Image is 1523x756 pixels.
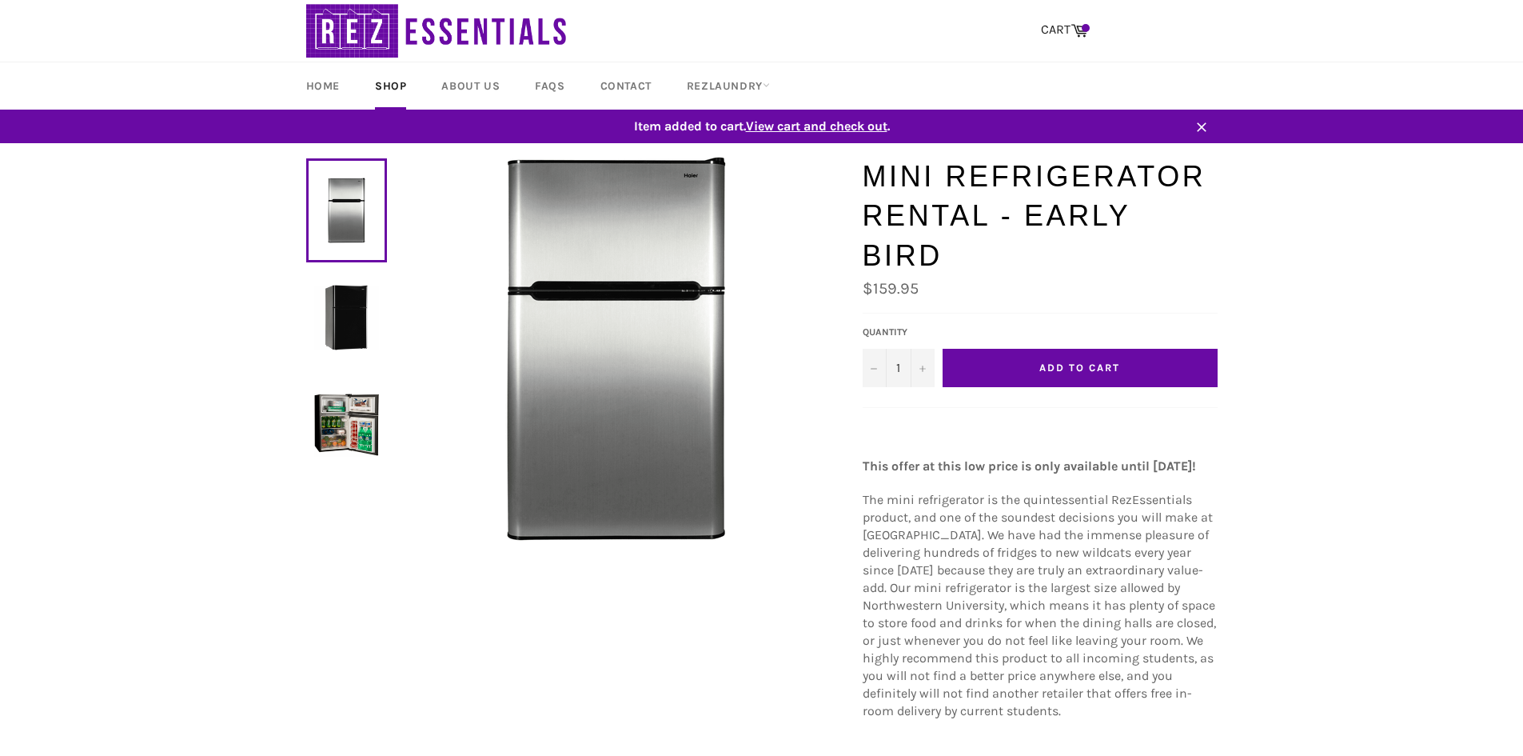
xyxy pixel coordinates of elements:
a: Shop [359,62,422,110]
img: Mini Refrigerator Rental - Early Bird [314,392,379,457]
span: $159.95 [863,279,919,298]
button: Decrease quantity [863,349,887,387]
a: About Us [425,62,516,110]
span: Item added to cart. . [290,118,1234,135]
strong: This offer at this low price is only available until [DATE]! [863,458,1196,474]
img: Mini Refrigerator Rental - Early Bird [425,157,808,541]
a: Contact [584,62,668,110]
h1: Mini Refrigerator Rental - Early Bird [863,157,1218,276]
a: CART [1033,14,1096,47]
a: Item added to cart.View cart and check out. [290,110,1234,143]
button: Add to Cart [943,349,1218,387]
span: View cart and check out [746,118,887,134]
span: Add to Cart [1039,362,1119,374]
button: Increase quantity [911,349,935,387]
span: The mini refrigerator is the quintessential RezEssentials product, and one of the soundest decisi... [863,492,1216,718]
a: RezLaundry [671,62,786,110]
a: Home [290,62,356,110]
label: Quantity [863,326,935,339]
a: FAQs [519,62,580,110]
img: Mini Refrigerator Rental - Early Bird [314,285,379,350]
